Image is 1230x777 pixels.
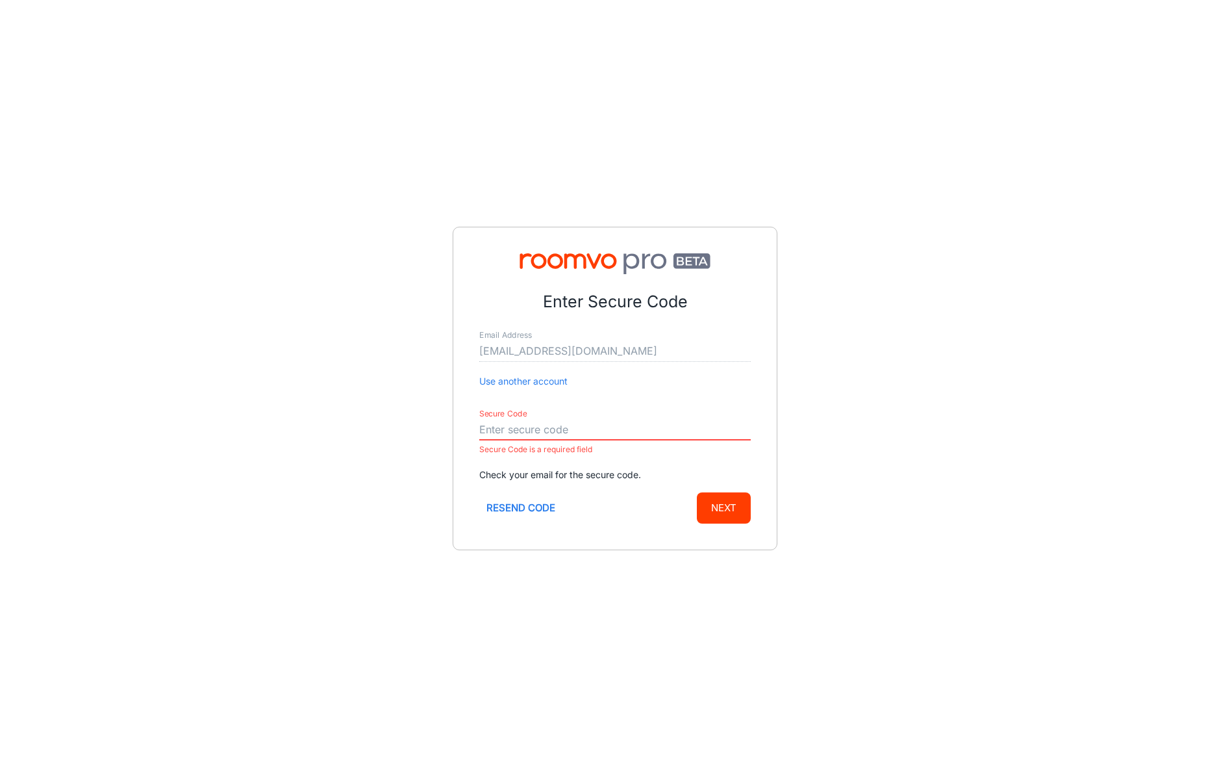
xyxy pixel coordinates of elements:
input: Enter secure code [479,420,751,440]
button: Resend code [479,492,562,524]
button: Use another account [479,374,568,388]
p: Check your email for the secure code. [479,468,751,482]
label: Secure Code [479,408,527,419]
img: Roomvo PRO Beta [479,253,751,274]
button: Next [697,492,751,524]
label: Email Address [479,329,532,340]
p: Secure Code is a required field [479,442,751,457]
input: myname@example.com [479,341,751,362]
p: Enter Secure Code [479,290,751,314]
